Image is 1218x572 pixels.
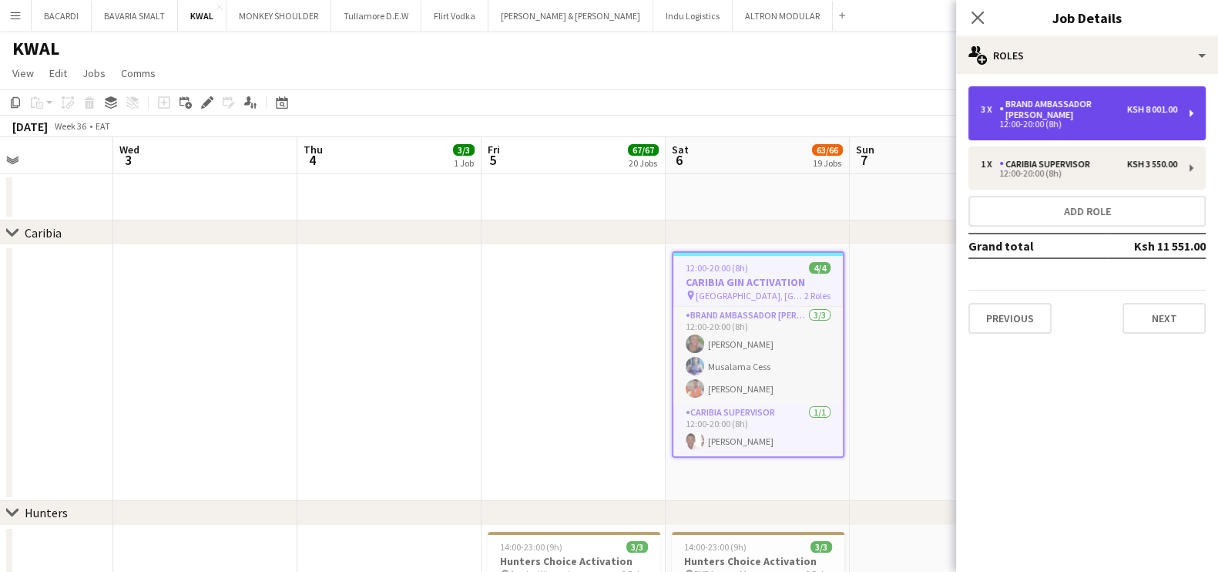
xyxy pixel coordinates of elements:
span: 67/67 [628,144,659,156]
h3: Hunters Choice Activation [672,554,844,568]
a: Jobs [76,63,112,83]
span: Thu [304,143,323,156]
button: [PERSON_NAME] & [PERSON_NAME] [488,1,653,31]
h1: KWAL [12,37,59,60]
button: Next [1122,303,1206,334]
div: Ksh 3 550.00 [1127,159,1177,170]
div: Roles [956,37,1218,74]
div: 3 x [981,104,999,115]
app-card-role: Brand Ambassador [PERSON_NAME]3/312:00-20:00 (8h)[PERSON_NAME]Musalama Cess[PERSON_NAME] [673,307,843,404]
span: 63/66 [812,144,843,156]
span: 3/3 [626,541,648,553]
span: 3/3 [810,541,832,553]
span: 14:00-23:00 (9h) [684,541,747,553]
button: MONKEY SHOULDER [226,1,331,31]
div: 1 x [981,159,999,170]
div: Brand Ambassador [PERSON_NAME] [999,99,1127,120]
div: 19 Jobs [813,157,842,169]
td: Grand total [968,234,1109,258]
span: Sun [856,143,874,156]
span: 4 [301,151,323,169]
a: Edit [43,63,73,83]
div: 20 Jobs [629,157,658,169]
h3: CARIBIA GIN ACTIVATION [673,275,843,289]
span: [GEOGRAPHIC_DATA], [GEOGRAPHIC_DATA] [696,290,804,301]
span: 6 [669,151,689,169]
button: Previous [968,303,1052,334]
div: Ksh 8 001.00 [1127,104,1177,115]
span: 2 Roles [804,290,830,301]
div: 1 Job [454,157,474,169]
span: 3 [117,151,139,169]
button: Tullamore D.E.W [331,1,421,31]
button: Flirt Vodka [421,1,488,31]
td: Ksh 11 551.00 [1109,234,1206,258]
span: Sat [672,143,689,156]
app-card-role: CARIBIA SUPERVISOR1/112:00-20:00 (8h)[PERSON_NAME] [673,404,843,456]
button: KWAL [178,1,226,31]
span: Wed [119,143,139,156]
div: Caribia [25,225,62,241]
app-job-card: 12:00-20:00 (8h)4/4CARIBIA GIN ACTIVATION [GEOGRAPHIC_DATA], [GEOGRAPHIC_DATA]2 RolesBrand Ambass... [672,251,844,458]
span: Fri [488,143,500,156]
span: Week 36 [51,120,89,132]
a: Comms [115,63,162,83]
span: 5 [485,151,500,169]
button: BACARDI [32,1,92,31]
span: Comms [121,66,156,80]
div: EAT [96,120,110,132]
div: Hunters [25,505,68,520]
span: 12:00-20:00 (8h) [686,262,748,274]
span: 3/3 [453,144,475,156]
div: 12:00-20:00 (8h) [981,120,1177,128]
div: 12:00-20:00 (8h) [981,170,1177,177]
div: [DATE] [12,119,48,134]
h3: Hunters Choice Activation [488,554,660,568]
button: Indu Logistics [653,1,733,31]
button: BAVARIA SMALT [92,1,178,31]
a: View [6,63,40,83]
span: 14:00-23:00 (9h) [500,541,562,553]
button: ALTRON MODULAR [733,1,833,31]
span: 4/4 [809,262,830,274]
h3: Job Details [956,8,1218,28]
span: View [12,66,34,80]
div: CARIBIA SUPERVISOR [999,159,1096,170]
span: 7 [854,151,874,169]
span: Jobs [82,66,106,80]
span: Edit [49,66,67,80]
button: Add role [968,196,1206,227]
